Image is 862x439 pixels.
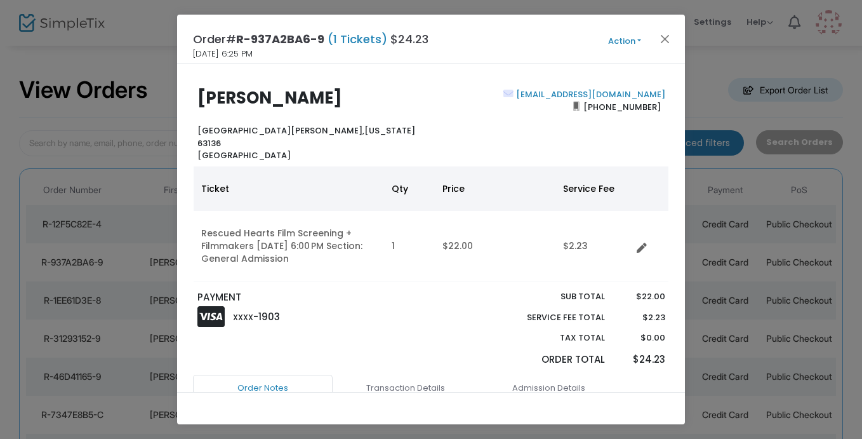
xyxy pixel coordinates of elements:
span: -1903 [253,310,280,323]
p: Tax Total [497,332,605,344]
button: Action [587,34,663,48]
p: $0.00 [617,332,665,344]
th: Service Fee [555,166,632,211]
p: Sub total [497,290,605,303]
button: Close [657,30,673,47]
span: [DATE] 6:25 PM [193,48,253,60]
span: XXXX [233,312,253,323]
div: Data table [194,166,668,281]
td: $22.00 [435,211,555,281]
td: 1 [384,211,435,281]
td: Rescued Hearts Film Screening + Filmmakers [DATE] 6:00 PM Section: General Admission [194,211,384,281]
th: Qty [384,166,435,211]
a: [EMAIL_ADDRESS][DOMAIN_NAME] [514,88,665,100]
h4: Order# $24.23 [193,30,428,48]
a: Transaction Details [336,375,475,402]
a: Order Notes [193,375,333,402]
span: R-937A2BA6-9 [236,31,324,47]
span: [GEOGRAPHIC_DATA][PERSON_NAME], [197,125,364,137]
p: $24.23 [617,353,665,367]
p: PAYMENT [197,290,425,305]
th: Price [435,166,555,211]
b: [PERSON_NAME] [197,86,342,109]
span: [PHONE_NUMBER] [580,97,665,117]
span: (1 Tickets) [324,31,390,47]
td: $2.23 [555,211,632,281]
a: Admission Details [479,375,618,402]
b: [US_STATE] 63136 [GEOGRAPHIC_DATA] [197,125,415,161]
th: Ticket [194,166,384,211]
p: $2.23 [617,311,665,324]
p: Order Total [497,353,605,367]
p: $22.00 [617,290,665,303]
p: Service Fee Total [497,311,605,324]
